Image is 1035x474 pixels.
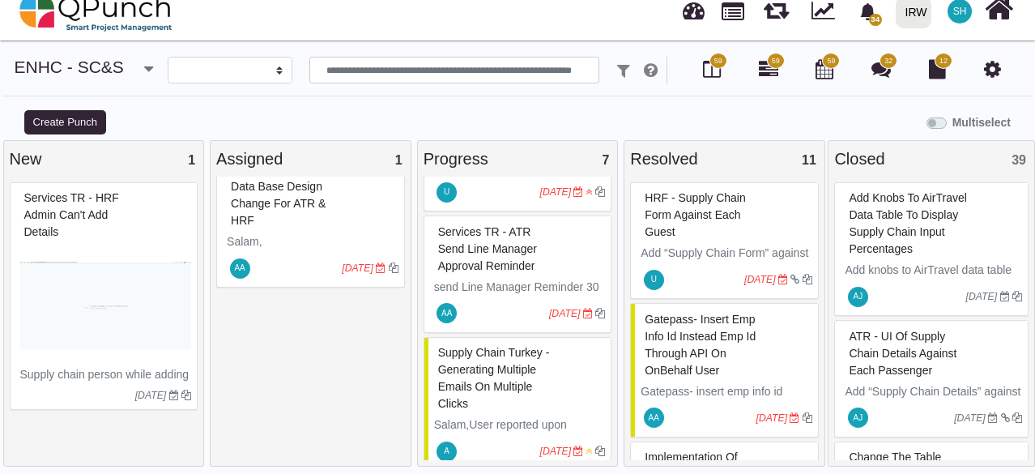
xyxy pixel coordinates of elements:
i: Clone [595,446,605,456]
i: Due Date [376,263,385,273]
i: Calendar [816,59,833,79]
i: Dependant Task [1001,413,1010,423]
span: 11 [802,153,816,167]
i: Dependant Task [790,275,799,284]
i: Due Date [583,309,593,318]
span: Usman.ali [437,182,457,203]
span: U [444,188,449,196]
p: Add knobs to AirTravel data table to display supply chain input percentages [845,262,1022,313]
span: #83257 [231,180,326,227]
span: U [651,275,657,284]
i: [DATE] [539,186,571,198]
span: 59 [772,56,780,67]
i: [DATE] [342,263,373,274]
i: Clone [595,309,605,318]
p: send Line Manager Reminder 30 minutes before selected departure time in case of pending Status in... [434,279,606,347]
i: [DATE] [954,412,986,424]
span: 1 [395,153,402,167]
span: Usman.ali [644,270,664,290]
span: Abdullah Jahangir [848,287,868,307]
p: Salam, [227,233,398,250]
span: Ahad Ahmed Taji [644,408,664,428]
span: AJ [854,414,863,422]
i: e.g: punch or !ticket or &Category or #label or @username or $priority or *iteration or ^addition... [644,62,658,79]
i: [DATE] [966,291,998,302]
i: Due Date [988,413,998,423]
b: Multiselect [952,116,1011,129]
i: Punch Discussion [871,59,891,79]
span: #83508 [849,191,967,255]
i: Due Date [573,187,583,197]
span: 12 [939,56,948,67]
i: Clone [181,391,191,400]
i: [DATE] [539,446,571,457]
i: Clone [389,263,398,273]
i: Board [703,59,721,79]
div: Closed [834,147,1029,171]
div: Progress [424,147,612,171]
span: Ahad Ahmed Taji [230,258,250,279]
span: 32 [884,56,892,67]
a: 59 [759,66,778,79]
i: [DATE] [135,390,167,401]
img: ab897efa-616e-4db9-bf56-30a6f1a15fdd.png [20,245,192,366]
i: Due Date [778,275,788,284]
i: Medium [586,446,593,456]
i: Clone [1012,292,1022,301]
span: A [444,447,449,455]
i: Clone [595,187,605,197]
div: New [10,147,198,171]
span: 1 [188,153,195,167]
i: Clone [1012,413,1022,423]
button: Create Punch [24,110,106,135]
span: #83357 [645,191,746,238]
span: Abdullah Jahangir [848,408,868,428]
span: 7 [602,153,609,167]
i: [DATE] [744,274,776,285]
span: AA [649,414,659,422]
span: Adil.shahzad [437,442,457,462]
svg: bell fill [859,3,876,20]
p: Supply chain person while adding details to approve HRF is getting unauthorized error [20,366,192,417]
span: #83358 [849,330,956,377]
i: High [586,187,593,197]
span: 59 [714,56,722,67]
span: AA [234,264,245,272]
span: 39 [1012,153,1026,167]
span: AJ [854,293,863,301]
i: Gantt [759,59,778,79]
i: Due Date [573,446,583,456]
span: #82214 [438,225,537,272]
i: Document Library [929,59,946,79]
i: Due Date [1000,292,1010,301]
span: SH [953,6,967,16]
i: Due Date [790,413,799,423]
p: Add “Supply Chain Details” against each Passenger, including option to accept or reject. [845,383,1022,434]
i: Due Date [169,391,179,400]
div: Resolved [630,147,819,171]
a: ENHC - SC&S [15,58,124,76]
p: Add “Supply Chain Form” against each Guest. [641,245,812,279]
i: [DATE] [549,308,581,319]
span: 34 [869,14,882,26]
span: #82219 [24,191,119,238]
i: [DATE] [756,412,787,424]
span: 59 [827,56,835,67]
span: Ahad Ahmed Taji [437,303,457,323]
i: Clone [803,413,812,423]
span: AA [441,310,452,318]
i: Clone [803,275,812,284]
p: Gatepass- insert emp info id instead emp id through API on onBehalf user [641,383,812,434]
div: Assigned [216,147,405,171]
span: #83232 [645,313,756,377]
span: #79861 [438,346,550,410]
